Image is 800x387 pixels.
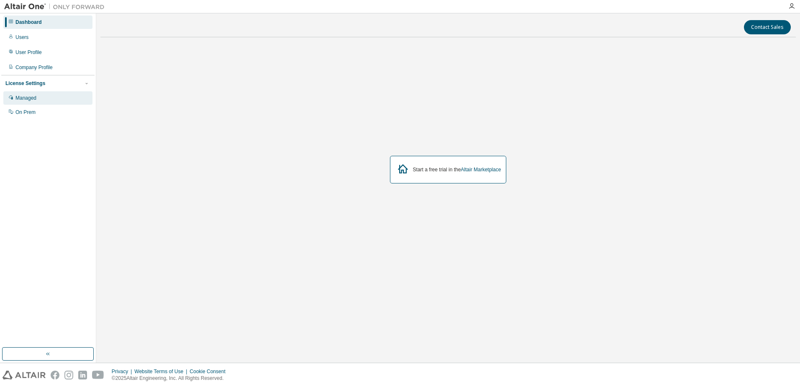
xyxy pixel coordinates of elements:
[744,20,791,34] button: Contact Sales
[112,368,134,375] div: Privacy
[15,19,42,26] div: Dashboard
[64,371,73,379] img: instagram.svg
[4,3,109,11] img: Altair One
[78,371,87,379] img: linkedin.svg
[134,368,190,375] div: Website Terms of Use
[15,34,28,41] div: Users
[51,371,59,379] img: facebook.svg
[190,368,230,375] div: Cookie Consent
[5,80,45,87] div: License Settings
[92,371,104,379] img: youtube.svg
[15,49,42,56] div: User Profile
[461,167,501,173] a: Altair Marketplace
[15,64,53,71] div: Company Profile
[112,375,231,382] p: © 2025 Altair Engineering, Inc. All Rights Reserved.
[15,95,36,101] div: Managed
[413,166,501,173] div: Start a free trial in the
[15,109,36,116] div: On Prem
[3,371,46,379] img: altair_logo.svg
